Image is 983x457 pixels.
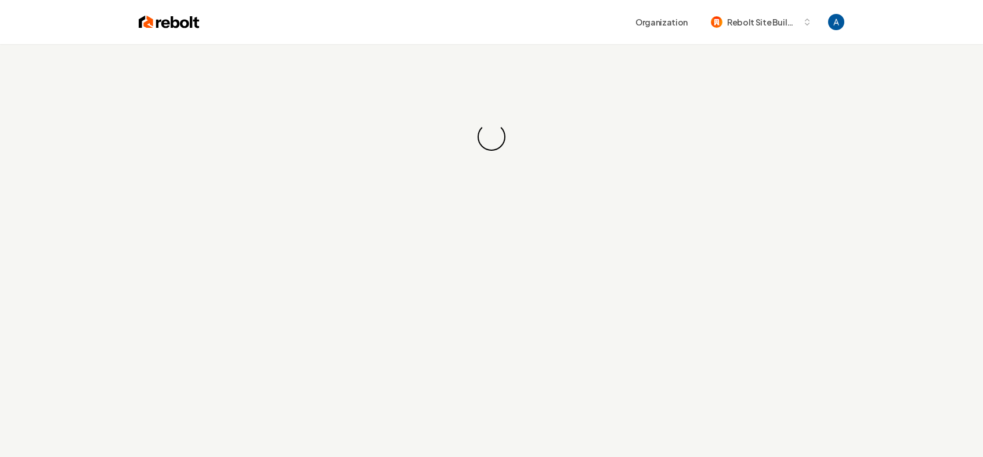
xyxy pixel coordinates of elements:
div: Loading [476,122,507,153]
span: Rebolt Site Builder [727,16,798,28]
img: Rebolt Logo [139,14,200,30]
img: Andrew Magana [828,14,844,30]
button: Organization [628,12,695,32]
button: Open user button [828,14,844,30]
img: Rebolt Site Builder [711,16,722,28]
